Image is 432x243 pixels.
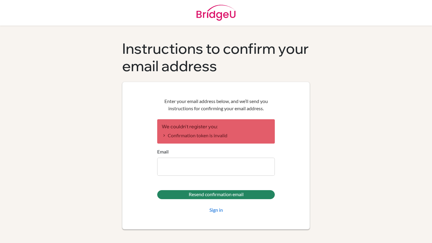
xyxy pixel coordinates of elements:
[122,40,310,74] h1: Instructions to confirm your email address
[157,148,169,155] label: Email
[157,190,275,199] input: Resend confirmation email
[157,98,275,112] p: Enter your email address below, and we’ll send you instructions for confirming your email address.
[162,132,270,139] li: Confirmation token is invalid
[209,206,223,214] a: Sign in
[162,124,270,129] h2: We couldn't register you:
